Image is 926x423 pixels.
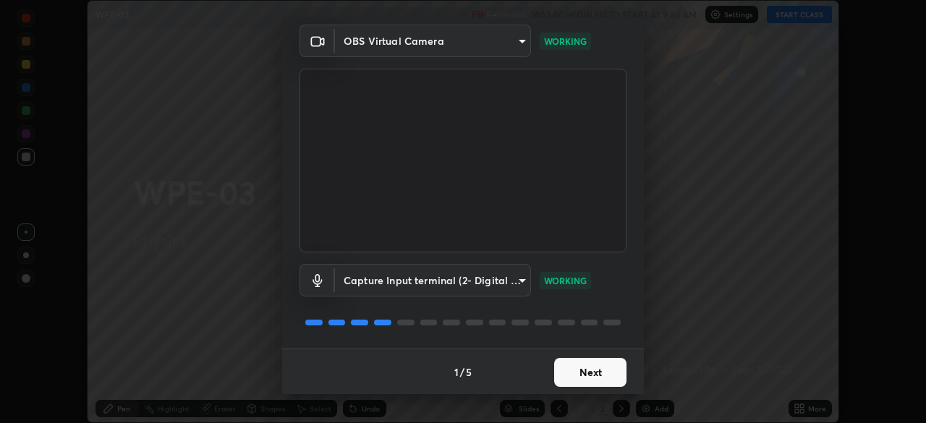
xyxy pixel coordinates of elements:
[335,25,531,57] div: OBS Virtual Camera
[544,35,587,48] p: WORKING
[544,274,587,287] p: WORKING
[454,364,459,380] h4: 1
[554,358,626,387] button: Next
[335,264,531,296] div: OBS Virtual Camera
[460,364,464,380] h4: /
[466,364,472,380] h4: 5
